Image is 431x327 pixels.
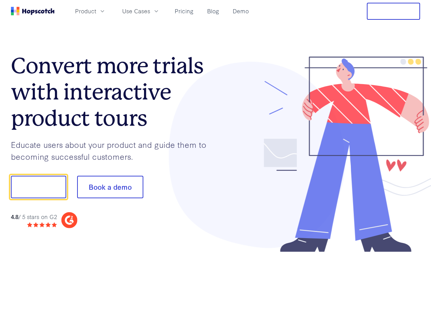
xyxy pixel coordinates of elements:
a: Pricing [172,5,196,17]
span: Product [75,7,96,15]
button: Show me! [11,176,66,198]
strong: 4.8 [11,213,18,220]
span: Use Cases [122,7,150,15]
button: Book a demo [77,176,143,198]
a: Demo [230,5,252,17]
button: Use Cases [118,5,164,17]
a: Home [11,7,55,15]
p: Educate users about your product and guide them to becoming successful customers. [11,139,216,162]
button: Product [71,5,110,17]
h1: Convert more trials with interactive product tours [11,53,216,131]
div: / 5 stars on G2 [11,213,57,221]
a: Blog [204,5,222,17]
button: Free Trial [367,3,420,20]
